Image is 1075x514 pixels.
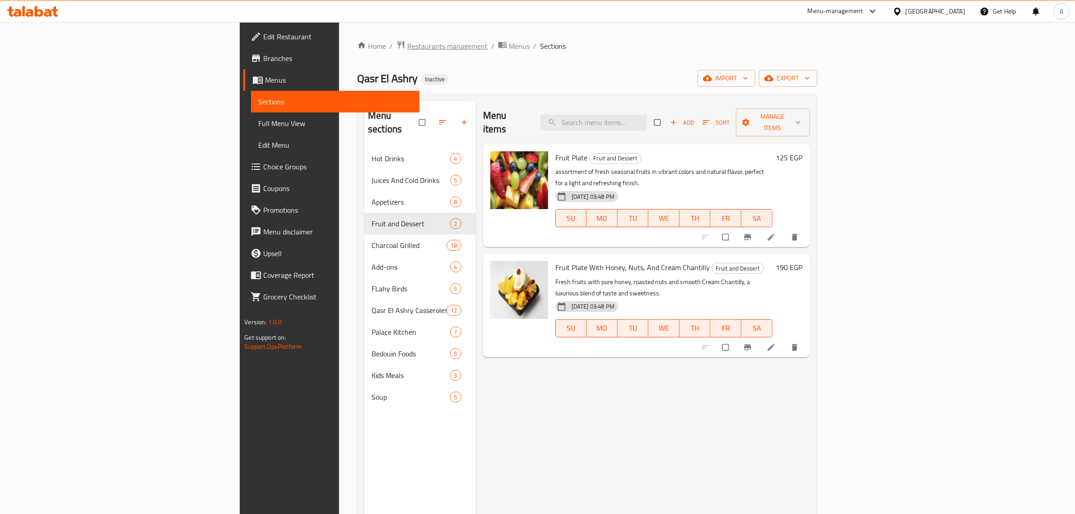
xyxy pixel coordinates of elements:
span: FLahy Birds [372,283,450,294]
span: [DATE] 03:48 PM [568,192,618,201]
div: Qasr El Ashry Casseroles12 [364,299,476,321]
span: Palace Kitchen [372,327,450,337]
span: MO [590,212,614,225]
span: Qasr El Ashry Casseroles [372,305,447,316]
span: Bedouin Foods [372,348,450,359]
button: Add section [454,112,476,132]
div: Charcoal Grilled18 [364,234,476,256]
button: Manage items [736,108,810,136]
div: Fruit and Dessert2 [364,213,476,234]
button: SU [555,209,586,227]
div: Kids Meals3 [364,364,476,386]
span: Choice Groups [263,161,412,172]
span: FR [714,212,738,225]
div: Inactive [421,74,448,85]
button: delete [785,337,806,357]
a: Menu disclaimer [243,221,419,243]
span: 5 [451,350,461,358]
div: Menu-management [808,6,863,17]
span: Edit Restaurant [263,31,412,42]
button: Sort [700,116,732,130]
span: TU [621,322,645,335]
a: Coupons [243,178,419,199]
input: search [540,115,647,131]
span: 5 [451,176,461,185]
div: Soup5 [364,386,476,408]
span: Select section [649,114,668,131]
div: Hot Drinks4 [364,148,476,169]
span: WE [652,212,676,225]
span: 3 [451,371,461,380]
span: Version: [244,316,266,328]
a: Coverage Report [243,264,419,286]
button: import [698,70,755,87]
span: Sort [703,117,730,128]
div: Add-ons [372,262,450,272]
span: 18 [447,241,461,250]
img: Fruit Plate With Honey, Nuts, And Cream Chantilly [490,261,548,319]
span: export [766,73,810,84]
button: MO [586,209,618,227]
div: Charcoal Grilled [372,240,447,251]
span: Soup [372,392,450,402]
div: items [450,370,461,381]
a: Restaurants management [396,40,488,52]
button: delete [785,227,806,247]
span: WE [652,322,676,335]
nav: breadcrumb [357,40,817,52]
a: Support.OpsPlatform [244,341,302,352]
img: Fruit Plate [490,151,548,209]
div: items [450,175,461,186]
div: items [450,392,461,402]
div: items [447,305,461,316]
span: Juices And Cold Drinks [372,175,450,186]
span: Add [670,117,694,128]
span: 8 [451,198,461,206]
button: SA [741,209,773,227]
div: [GEOGRAPHIC_DATA] [906,6,965,16]
span: Fruit Plate [555,151,587,164]
p: Fresh fruits with pure honey, roasted nuts and smooth Cream Chantilly, a luxurious blend of taste... [555,276,773,299]
button: Branch-specific-item [738,337,759,357]
button: FR [710,209,741,227]
span: Manage items [743,111,803,134]
a: Edit Restaurant [243,26,419,47]
button: TH [679,209,711,227]
a: Promotions [243,199,419,221]
span: Coverage Report [263,270,412,280]
span: TH [683,212,707,225]
span: Sections [540,41,566,51]
span: Sort items [697,116,736,130]
span: Sort sections [433,112,454,132]
p: assortment of fresh seasonal fruits in vibrant colors and natural flavor, perfect for a light and... [555,166,773,189]
div: Fruit and Dessert [589,153,642,164]
div: items [450,153,461,164]
div: items [450,348,461,359]
button: WE [648,209,679,227]
span: Edit Menu [258,140,412,150]
button: TU [618,319,649,337]
button: SA [741,319,773,337]
button: export [759,70,817,87]
button: SU [555,319,586,337]
a: Edit menu item [767,233,777,242]
span: Sections [258,96,412,107]
h6: 125 EGP [776,151,803,164]
a: Edit menu item [767,343,777,352]
span: 5 [451,285,461,293]
div: items [450,196,461,207]
span: Inactive [421,75,448,83]
span: Hot Drinks [372,153,450,164]
span: Get support on: [244,332,286,343]
button: FR [710,319,741,337]
button: TU [618,209,649,227]
span: Menus [509,41,530,51]
a: Menus [243,69,419,91]
div: Add-ons4 [364,256,476,278]
a: Menus [498,40,530,52]
span: Select to update [717,339,736,356]
span: Select all sections [414,114,433,131]
span: Fruit Plate With Honey, Nuts, And Cream Chantilly [555,261,710,274]
li: / [533,41,536,51]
